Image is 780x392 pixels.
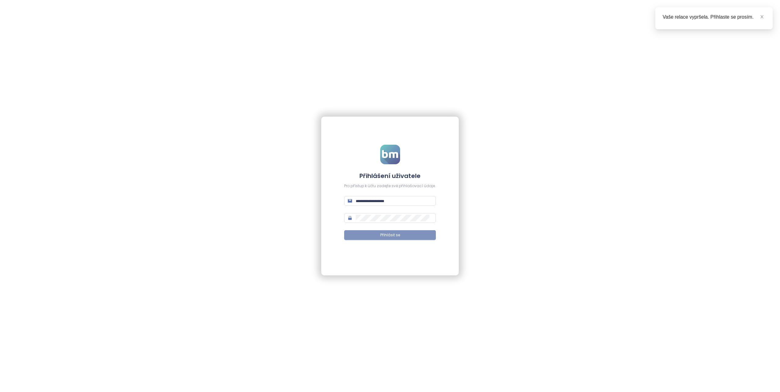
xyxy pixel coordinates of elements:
span: mail [348,199,352,203]
div: Vaše relace vypršela. Přihlaste se prosím. [663,13,765,21]
span: Přihlásit se [380,232,400,238]
button: Přihlásit se [344,230,436,240]
div: Pro přístup k účtu zadejte své přihlašovací údaje. [344,183,436,189]
span: close [760,15,764,19]
img: logo [380,145,400,164]
span: lock [348,216,352,220]
h4: Přihlášení uživatele [344,172,436,180]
